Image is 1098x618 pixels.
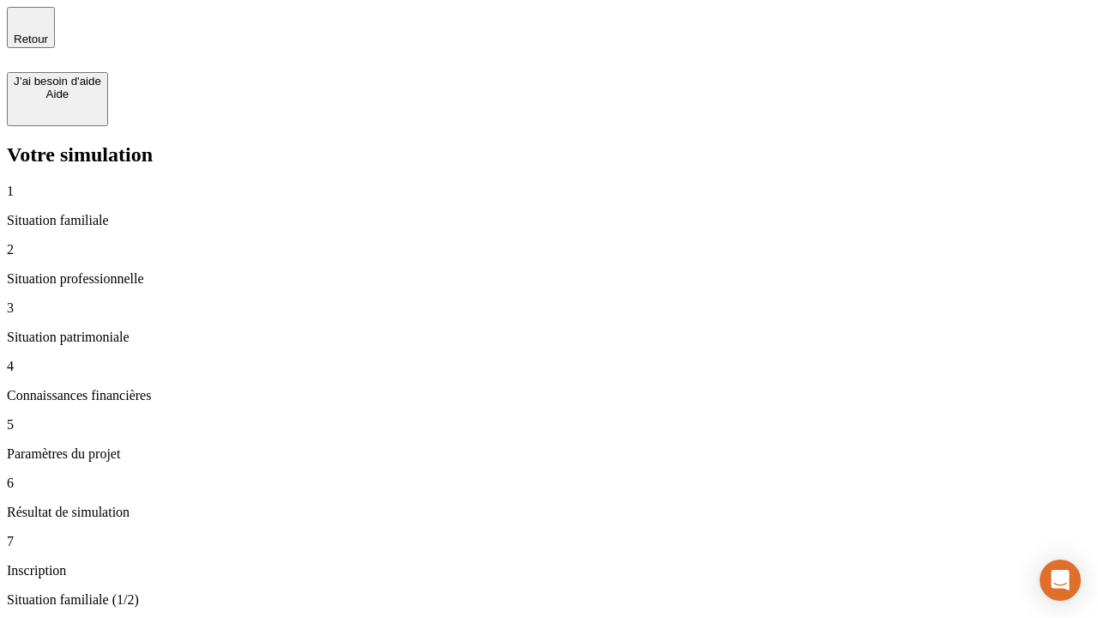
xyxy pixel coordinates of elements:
[7,592,1091,608] p: Situation familiale (1/2)
[14,33,48,45] span: Retour
[7,143,1091,167] h2: Votre simulation
[1040,560,1081,601] div: Open Intercom Messenger
[7,476,1091,491] p: 6
[7,72,108,126] button: J’ai besoin d'aideAide
[7,388,1091,403] p: Connaissances financières
[7,184,1091,199] p: 1
[7,242,1091,257] p: 2
[7,271,1091,287] p: Situation professionnelle
[7,7,55,48] button: Retour
[7,446,1091,462] p: Paramètres du projet
[7,213,1091,228] p: Situation familiale
[7,534,1091,549] p: 7
[7,330,1091,345] p: Situation patrimoniale
[7,300,1091,316] p: 3
[14,75,101,88] div: J’ai besoin d'aide
[7,417,1091,433] p: 5
[14,88,101,100] div: Aide
[7,359,1091,374] p: 4
[7,563,1091,579] p: Inscription
[7,505,1091,520] p: Résultat de simulation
